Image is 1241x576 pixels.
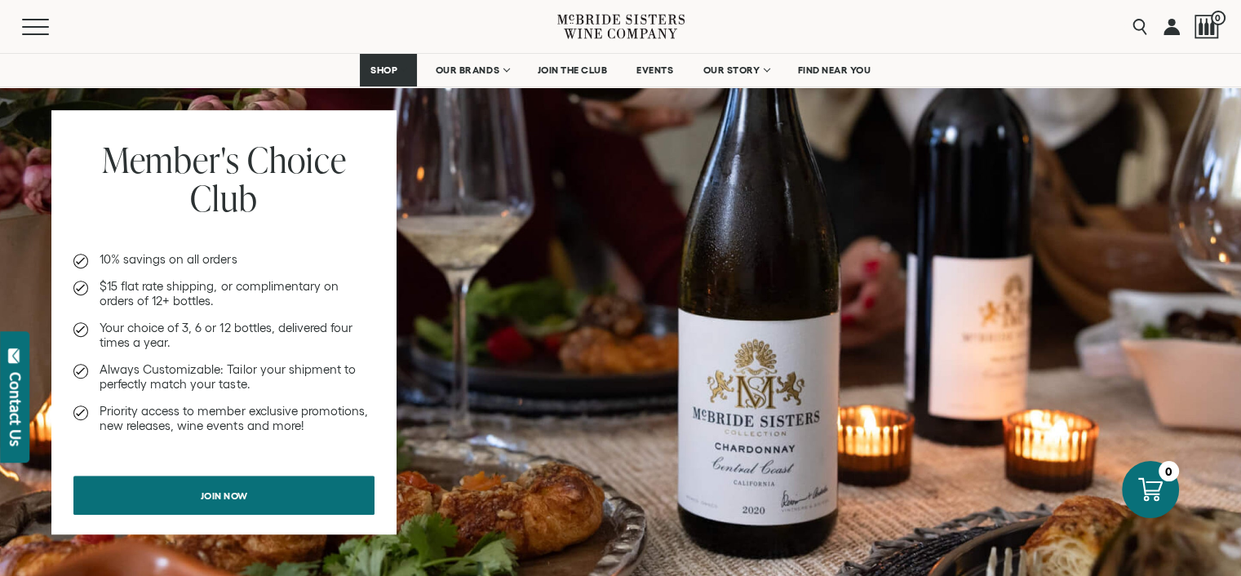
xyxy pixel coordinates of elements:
a: SHOP [360,54,417,86]
span: Member's [102,135,240,184]
li: $15 flat rate shipping, or complimentary on orders of 12+ bottles. [73,279,375,308]
li: Priority access to member exclusive promotions, new releases, wine events and more! [73,404,375,433]
button: Mobile Menu Trigger [22,19,81,35]
li: Always Customizable: Tailor your shipment to perfectly match your taste. [73,362,375,392]
a: EVENTS [626,54,684,86]
a: Join now [73,476,375,515]
div: 0 [1159,461,1179,481]
div: Contact Us [7,372,24,446]
a: OUR STORY [692,54,779,86]
a: OUR BRANDS [425,54,519,86]
span: Club [190,174,257,222]
li: 10% savings on all orders [73,252,375,267]
span: Join now [172,480,277,512]
span: JOIN THE CLUB [538,64,608,76]
a: JOIN THE CLUB [527,54,618,86]
span: SHOP [370,64,398,76]
a: FIND NEAR YOU [787,54,882,86]
span: OUR STORY [702,64,760,76]
li: Your choice of 3, 6 or 12 bottles, delivered four times a year. [73,321,375,350]
span: FIND NEAR YOU [798,64,871,76]
span: 0 [1211,11,1225,25]
span: Choice [247,135,346,184]
span: EVENTS [636,64,673,76]
span: OUR BRANDS [436,64,499,76]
